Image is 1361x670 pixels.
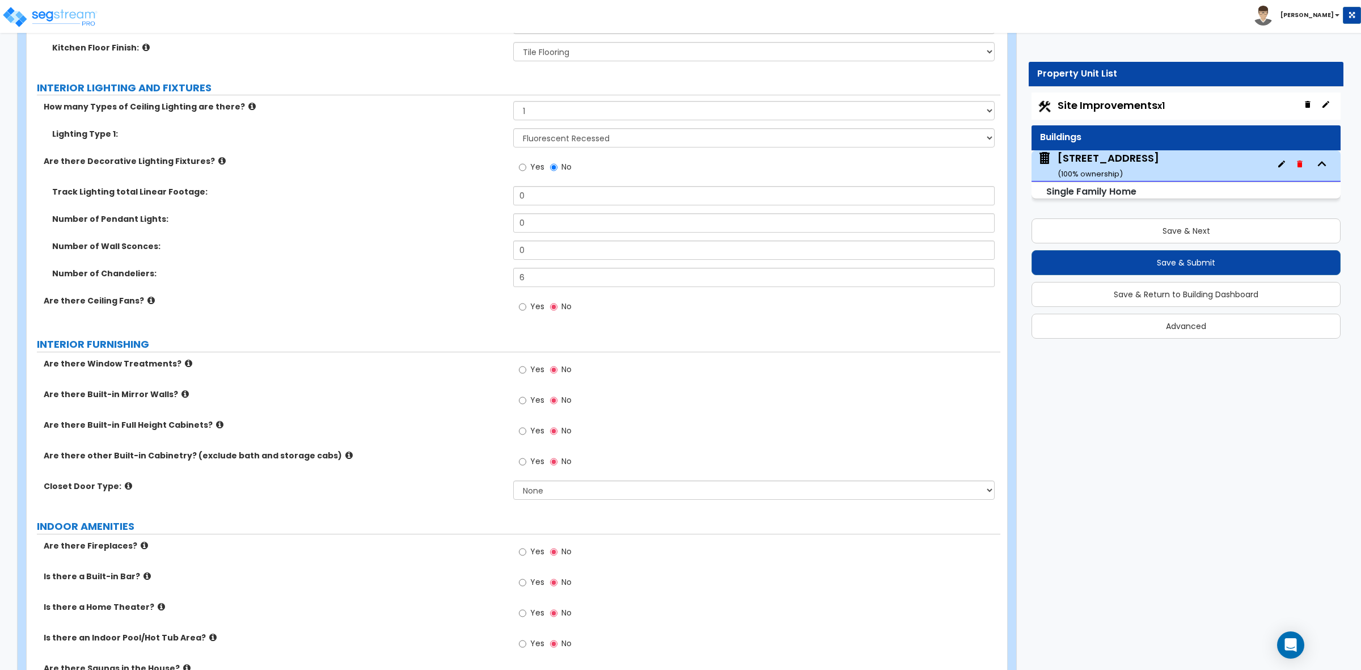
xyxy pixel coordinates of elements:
[550,638,557,650] input: No
[561,456,572,467] span: No
[44,481,505,492] label: Closet Door Type:
[550,546,557,558] input: No
[561,394,572,406] span: No
[1037,68,1335,81] div: Property Unit List
[37,519,1000,534] label: INDOOR AMENITIES
[519,425,526,437] input: Yes
[519,161,526,174] input: Yes
[142,43,150,52] i: click for more info!
[141,541,148,550] i: click for more info!
[550,161,557,174] input: No
[561,576,572,588] span: No
[44,571,505,582] label: Is there a Built-in Bar?
[1032,250,1341,275] button: Save & Submit
[44,155,505,167] label: Are there Decorative Lighting Fixtures?
[519,394,526,407] input: Yes
[2,6,98,28] img: logo_pro_r.png
[550,394,557,407] input: No
[1280,11,1334,19] b: [PERSON_NAME]
[561,161,572,172] span: No
[550,607,557,620] input: No
[44,389,505,400] label: Are there Built-in Mirror Walls?
[158,602,165,611] i: click for more info!
[52,128,505,140] label: Lighting Type 1:
[44,632,505,643] label: Is there an Indoor Pool/Hot Tub Area?
[1032,314,1341,339] button: Advanced
[1046,185,1136,198] small: Single Family Home
[550,364,557,376] input: No
[530,607,544,618] span: Yes
[345,451,353,460] i: click for more info!
[1037,99,1052,114] img: Construction.png
[44,101,505,112] label: How many Types of Ceiling Lighting are there?
[147,296,155,305] i: click for more info!
[218,157,226,165] i: click for more info!
[125,482,132,490] i: click for more info!
[44,601,505,613] label: Is there a Home Theater?
[519,576,526,589] input: Yes
[1032,282,1341,307] button: Save & Return to Building Dashboard
[1040,131,1332,144] div: Buildings
[530,425,544,436] span: Yes
[530,364,544,375] span: Yes
[519,638,526,650] input: Yes
[530,301,544,312] span: Yes
[1037,151,1159,180] span: 149 Sedona Way
[1032,218,1341,243] button: Save & Next
[52,186,505,197] label: Track Lighting total Linear Footage:
[1058,98,1165,112] span: Site Improvements
[52,213,505,225] label: Number of Pendant Lights:
[530,161,544,172] span: Yes
[561,301,572,312] span: No
[1157,100,1165,112] small: x1
[530,394,544,406] span: Yes
[519,364,526,376] input: Yes
[1277,631,1304,659] div: Open Intercom Messenger
[519,456,526,468] input: Yes
[561,425,572,436] span: No
[181,390,189,398] i: click for more info!
[248,102,256,111] i: click for more info!
[530,638,544,649] span: Yes
[550,576,557,589] input: No
[52,42,505,53] label: Kitchen Floor Finish:
[561,546,572,557] span: No
[216,420,223,429] i: click for more info!
[44,540,505,551] label: Are there Fireplaces?
[561,607,572,618] span: No
[519,607,526,620] input: Yes
[44,419,505,431] label: Are there Built-in Full Height Cabinets?
[185,359,192,368] i: click for more info!
[530,546,544,557] span: Yes
[37,81,1000,95] label: INTERIOR LIGHTING AND FIXTURES
[1037,151,1052,166] img: building.svg
[530,576,544,588] span: Yes
[519,301,526,313] input: Yes
[550,456,557,468] input: No
[519,546,526,558] input: Yes
[44,358,505,369] label: Are there Window Treatments?
[52,241,505,252] label: Number of Wall Sconces:
[209,633,217,642] i: click for more info!
[561,364,572,375] span: No
[561,638,572,649] span: No
[550,301,557,313] input: No
[44,450,505,461] label: Are there other Built-in Cabinetry? (exclude bath and storage cabs)
[550,425,557,437] input: No
[143,572,151,580] i: click for more info!
[37,337,1000,352] label: INTERIOR FURNISHING
[52,268,505,279] label: Number of Chandeliers:
[530,456,544,467] span: Yes
[1253,6,1273,26] img: avatar.png
[1058,151,1159,180] div: [STREET_ADDRESS]
[1058,168,1123,179] small: ( 100 % ownership)
[44,295,505,306] label: Are there Ceiling Fans?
